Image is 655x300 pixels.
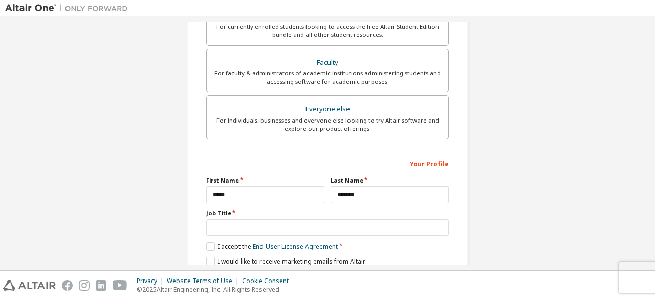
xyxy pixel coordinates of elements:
[206,257,365,266] label: I would like to receive marketing emails from Altair
[137,285,295,294] p: © 2025 Altair Engineering, Inc. All Rights Reserved.
[213,102,442,116] div: Everyone else
[242,277,295,285] div: Cookie Consent
[253,242,338,251] a: End-User License Agreement
[213,55,442,70] div: Faculty
[206,209,449,217] label: Job Title
[137,277,167,285] div: Privacy
[213,69,442,86] div: For faculty & administrators of academic institutions administering students and accessing softwa...
[331,176,449,185] label: Last Name
[213,116,442,133] div: For individuals, businesses and everyone else looking to try Altair software and explore our prod...
[5,3,133,13] img: Altair One
[213,23,442,39] div: For currently enrolled students looking to access the free Altair Student Edition bundle and all ...
[96,280,106,291] img: linkedin.svg
[206,176,324,185] label: First Name
[167,277,242,285] div: Website Terms of Use
[206,242,338,251] label: I accept the
[62,280,73,291] img: facebook.svg
[206,155,449,171] div: Your Profile
[113,280,127,291] img: youtube.svg
[3,280,56,291] img: altair_logo.svg
[79,280,90,291] img: instagram.svg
